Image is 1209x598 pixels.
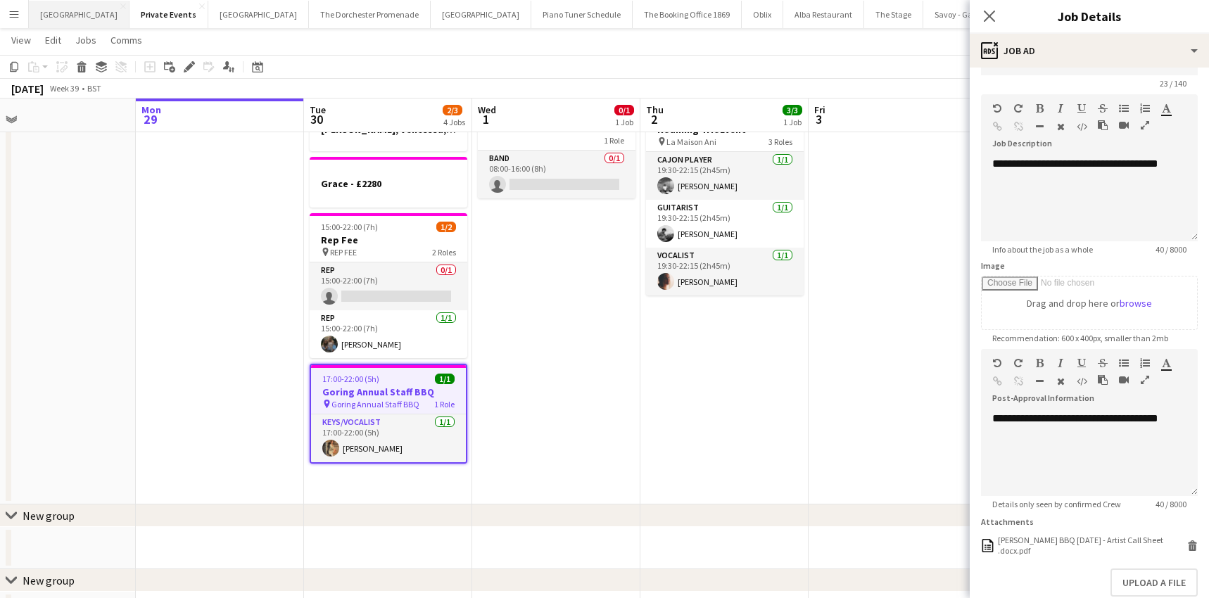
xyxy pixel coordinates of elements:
[46,83,82,94] span: Week 39
[434,399,455,409] span: 1 Role
[646,248,804,295] app-card-role: Vocalist1/119:30-22:15 (2h45m)[PERSON_NAME]
[1140,120,1150,131] button: Fullscreen
[105,31,148,49] a: Comms
[321,222,378,232] span: 15:00-22:00 (7h)
[1056,357,1065,369] button: Italic
[310,364,467,464] app-job-card: 17:00-22:00 (5h)1/1Goring Annual Staff BBQ Goring Annual Staff BBQ1 RoleKeys/Vocalist1/117:00-22:...
[310,262,467,310] app-card-role: Rep0/115:00-22:00 (7h)
[646,90,804,295] app-job-card: 19:30-22:15 (2h45m)3/3La Maison Ani London Roaming TrioEvent La Maison Ani3 RolesCajon Player1/11...
[1119,103,1129,114] button: Unordered List
[981,499,1132,509] span: Details only seen by confirmed Crew
[783,1,864,28] button: Alba Restaurant
[330,247,357,257] span: REP FEE
[1148,78,1198,89] span: 23 / 140
[478,90,635,198] div: Draft08:00-16:00 (8h)0/1MMG X LIBERTY1 RoleBand0/108:00-16:00 (8h)
[331,399,419,409] span: Goring Annual Staff BBQ
[310,177,467,190] h3: Grace - £2280
[981,516,1034,527] label: Attachments
[1077,121,1087,132] button: HTML Code
[129,1,208,28] button: Private Events
[23,509,75,523] div: New group
[864,1,923,28] button: The Stage
[310,310,467,358] app-card-role: Rep1/115:00-22:00 (7h)[PERSON_NAME]
[992,357,1002,369] button: Undo
[310,103,326,116] span: Tue
[604,135,624,146] span: 1 Role
[311,414,466,462] app-card-role: Keys/Vocalist1/117:00-22:00 (5h)[PERSON_NAME]
[308,111,326,127] span: 30
[970,34,1209,68] div: Job Ad
[310,234,467,246] h3: Rep Fee
[311,386,466,398] h3: Goring Annual Staff BBQ
[436,222,456,232] span: 1/2
[992,103,1002,114] button: Undo
[1119,374,1129,386] button: Insert video
[1098,120,1108,131] button: Paste as plain text
[478,103,496,116] span: Wed
[633,1,742,28] button: The Booking Office 1869
[39,31,67,49] a: Edit
[783,105,802,115] span: 3/3
[1119,120,1129,131] button: Insert video
[666,136,716,147] span: La Maison Ani
[141,103,161,116] span: Mon
[1077,103,1087,114] button: Underline
[1098,357,1108,369] button: Strikethrough
[646,200,804,248] app-card-role: Guitarist1/119:30-22:15 (2h45m)[PERSON_NAME]
[29,1,129,28] button: [GEOGRAPHIC_DATA]
[970,7,1209,25] h3: Job Details
[1140,103,1150,114] button: Ordered List
[783,117,802,127] div: 1 Job
[309,1,431,28] button: The Dorchester Promenade
[6,31,37,49] a: View
[11,82,44,96] div: [DATE]
[1119,357,1129,369] button: Unordered List
[435,374,455,384] span: 1/1
[1144,244,1198,255] span: 40 / 8000
[998,535,1184,556] div: Jeremy Goring BBQ 30.09.25 - Artist Call Sheet .docx.pdf
[614,105,634,115] span: 0/1
[646,103,664,116] span: Thu
[1140,357,1150,369] button: Ordered List
[742,1,783,28] button: Oblix
[812,111,825,127] span: 3
[981,244,1104,255] span: Info about the job as a whole
[1056,103,1065,114] button: Italic
[139,111,161,127] span: 29
[70,31,102,49] a: Jobs
[1161,357,1171,369] button: Text Color
[1077,376,1087,387] button: HTML Code
[75,34,96,46] span: Jobs
[531,1,633,28] button: Piano Tuner Schedule
[1140,374,1150,386] button: Fullscreen
[1013,103,1023,114] button: Redo
[1034,103,1044,114] button: Bold
[310,213,467,358] app-job-card: 15:00-22:00 (7h)1/2Rep Fee REP FEE2 RolesRep0/115:00-22:00 (7h) Rep1/115:00-22:00 (7h)[PERSON_NAME]
[768,136,792,147] span: 3 Roles
[476,111,496,127] span: 1
[431,1,531,28] button: [GEOGRAPHIC_DATA]
[443,117,465,127] div: 4 Jobs
[1161,103,1171,114] button: Text Color
[644,111,664,127] span: 2
[1034,376,1044,387] button: Horizontal Line
[11,34,31,46] span: View
[443,105,462,115] span: 2/3
[923,1,1000,28] button: Savoy - Gallery
[1110,568,1198,597] button: Upload a file
[1013,357,1023,369] button: Redo
[1034,357,1044,369] button: Bold
[310,157,467,208] app-job-card: Grace - £2280
[1056,376,1065,387] button: Clear Formatting
[1056,121,1065,132] button: Clear Formatting
[646,152,804,200] app-card-role: Cajon Player1/119:30-22:15 (2h45m)[PERSON_NAME]
[1098,103,1108,114] button: Strikethrough
[615,117,633,127] div: 1 Job
[814,103,825,116] span: Fri
[432,247,456,257] span: 2 Roles
[478,151,635,198] app-card-role: Band0/108:00-16:00 (8h)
